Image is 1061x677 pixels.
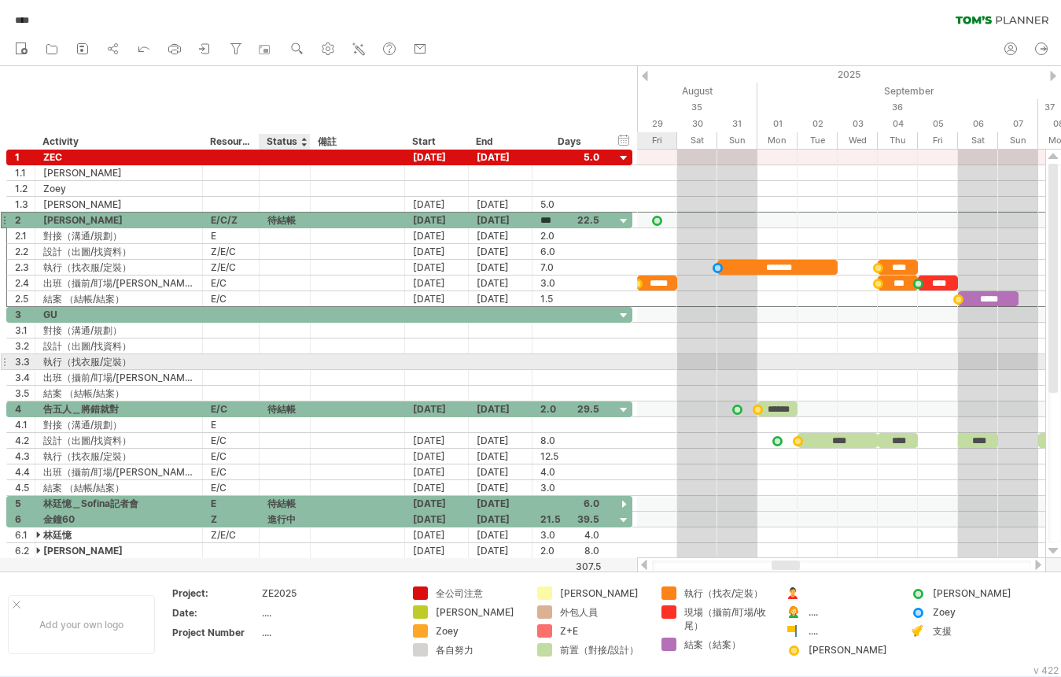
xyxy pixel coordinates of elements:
[211,433,251,448] div: E/C
[15,512,35,527] div: 6
[43,338,194,353] div: 設計（出圖/找資料）
[560,605,646,619] div: 外包人員
[757,132,798,149] div: Monday, 1 September 2025
[211,449,251,464] div: E/C
[469,276,532,290] div: [DATE]
[684,586,770,600] div: 執行（找衣/定裝）
[405,291,469,306] div: [DATE]
[998,132,1038,149] div: Sunday, 7 September 2025
[469,244,532,259] div: [DATE]
[267,496,302,511] div: 待結帳
[267,213,302,228] div: 待結帳
[15,260,35,275] div: 2.3
[318,134,396,150] div: 備註
[15,150,35,165] div: 1
[43,150,194,165] div: ZEC
[15,496,35,511] div: 5
[476,134,523,150] div: End
[540,543,599,558] div: 2.0
[469,150,532,165] div: [DATE]
[532,134,606,150] div: Days
[540,401,599,416] div: 2.0
[540,244,599,259] div: 6.0
[15,401,35,416] div: 4
[469,197,532,212] div: [DATE]
[405,464,469,479] div: [DATE]
[540,449,599,464] div: 12.5
[211,464,251,479] div: E/C
[540,276,599,290] div: 3.0
[43,480,194,495] div: 結案 （結帳/結案）
[8,595,155,654] div: Add your own logo
[677,132,717,149] div: Saturday, 30 August 2025
[540,197,599,212] div: 5.0
[43,464,194,479] div: 出班（攝前/盯場/[PERSON_NAME]）
[405,433,469,448] div: [DATE]
[933,624,1019,638] div: 支援
[469,401,532,416] div: [DATE]
[958,132,998,149] div: Saturday, 6 September 2025
[172,626,259,639] div: Project Number
[540,512,599,527] div: 21.5
[43,543,194,558] div: [PERSON_NAME]
[43,291,194,306] div: 結案 （結帳/結案）
[469,512,532,527] div: [DATE]
[211,228,251,243] div: E
[838,116,878,132] div: Wednesday, 3 September 2025
[540,480,599,495] div: 3.0
[15,307,35,322] div: 3
[469,496,532,511] div: [DATE]
[469,260,532,275] div: [DATE]
[540,433,599,448] div: 8.0
[469,213,532,228] div: [DATE]
[262,626,394,639] div: ....
[436,586,521,600] div: 全公司注意
[172,606,259,620] div: Date:
[211,512,251,527] div: Z
[43,512,194,527] div: 金鐘60
[540,291,599,306] div: 1.5
[43,417,194,432] div: 對接（溝通/規劃）
[405,401,469,416] div: [DATE]
[469,480,532,495] div: [DATE]
[43,213,194,228] div: [PERSON_NAME]
[809,605,894,619] div: ....
[436,605,521,619] div: [PERSON_NAME]
[43,228,194,243] div: 對接（溝通/規劃）
[43,433,194,448] div: 設計（出圖/找資料）
[540,527,599,542] div: 3.0
[436,624,521,638] div: Zoey
[15,386,35,401] div: 3.5
[210,134,250,150] div: Resource
[560,643,646,657] div: 前置（對接/設計）
[798,116,838,132] div: Tuesday, 2 September 2025
[405,449,469,464] div: [DATE]
[958,116,998,132] div: Saturday, 6 September 2025
[15,417,35,432] div: 4.1
[1033,664,1059,676] div: v 422
[211,276,251,290] div: E/C
[405,480,469,495] div: [DATE]
[262,606,394,620] div: ....
[267,134,301,150] div: Status
[540,228,599,243] div: 2.0
[211,417,251,432] div: E
[684,638,770,651] div: 結案（結案）
[878,116,918,132] div: Thursday, 4 September 2025
[469,291,532,306] div: [DATE]
[540,260,599,275] div: 7.0
[43,260,194,275] div: 執行（找衣服/定裝）
[405,260,469,275] div: [DATE]
[757,99,1038,116] div: 36
[15,338,35,353] div: 3.2
[43,181,194,196] div: Zoey
[15,449,35,464] div: 4.3
[405,543,469,558] div: [DATE]
[469,228,532,243] div: [DATE]
[43,449,194,464] div: 執行（找衣服/定裝）
[15,433,35,448] div: 4.2
[43,244,194,259] div: 設計（出圖/找資料）
[15,276,35,290] div: 2.4
[43,370,194,385] div: 出班（攝前/盯場/[PERSON_NAME]）
[469,527,532,542] div: [DATE]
